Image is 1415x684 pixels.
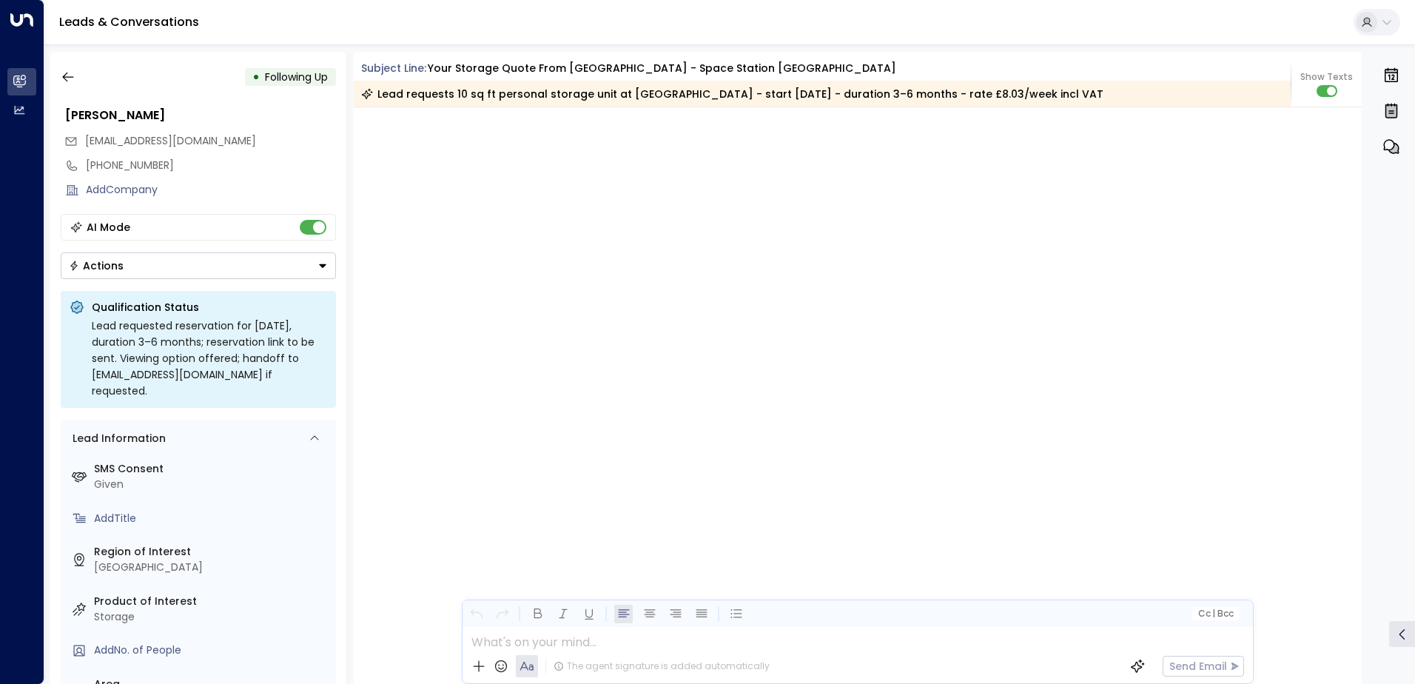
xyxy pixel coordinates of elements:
[67,431,166,446] div: Lead Information
[361,61,426,76] span: Subject Line:
[467,605,485,623] button: Undo
[94,544,330,560] label: Region of Interest
[493,605,511,623] button: Redo
[92,318,327,399] div: Lead requested reservation for [DATE], duration 3–6 months; reservation link to be sent. Viewing ...
[265,70,328,84] span: Following Up
[85,133,256,148] span: [EMAIL_ADDRESS][DOMAIN_NAME]
[92,300,327,315] p: Qualification Status
[252,64,260,90] div: •
[86,158,336,173] div: [PHONE_NUMBER]
[94,461,330,477] label: SMS Consent
[361,87,1103,101] div: Lead requests 10 sq ft personal storage unit at [GEOGRAPHIC_DATA] - start [DATE] - duration 3–6 m...
[1300,70,1353,84] span: Show Texts
[85,133,256,149] span: dinnaboss@gmail.com
[59,13,199,30] a: Leads & Conversations
[94,511,330,526] div: AddTitle
[94,560,330,575] div: [GEOGRAPHIC_DATA]
[61,252,336,279] div: Button group with a nested menu
[61,252,336,279] button: Actions
[554,660,770,673] div: The agent signature is added automatically
[86,182,336,198] div: AddCompany
[65,107,336,124] div: [PERSON_NAME]
[94,609,330,625] div: Storage
[1192,607,1239,621] button: Cc|Bcc
[69,259,124,272] div: Actions
[94,594,330,609] label: Product of Interest
[1197,608,1233,619] span: Cc Bcc
[1212,608,1215,619] span: |
[428,61,896,76] div: Your storage quote from [GEOGRAPHIC_DATA] - Space Station [GEOGRAPHIC_DATA]
[94,643,330,658] div: AddNo. of People
[87,220,130,235] div: AI Mode
[94,477,330,492] div: Given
